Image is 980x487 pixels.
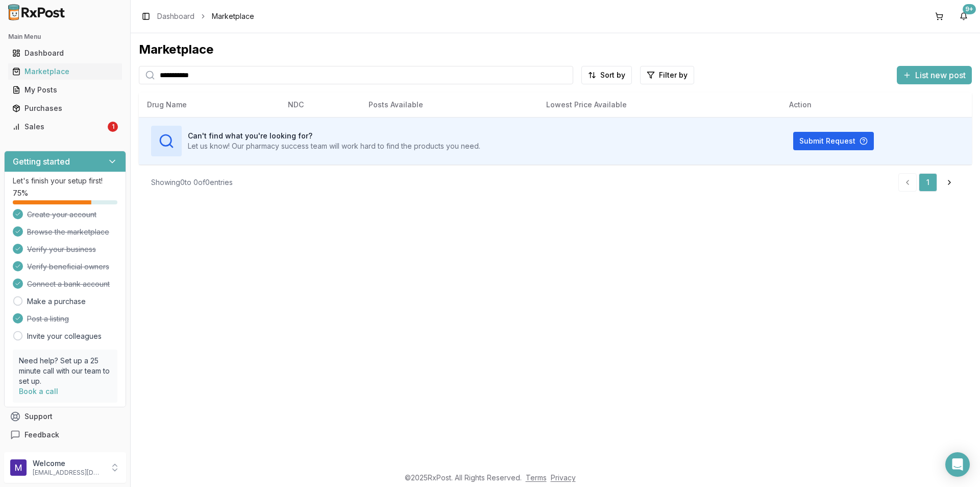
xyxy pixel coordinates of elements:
button: Sales1 [4,119,126,135]
span: Connect a bank account [27,279,110,289]
div: Open Intercom Messenger [945,452,970,477]
a: Dashboard [8,44,122,62]
a: Terms [526,473,547,482]
nav: pagination [898,173,960,192]
span: Marketplace [212,11,254,21]
a: Invite your colleagues [27,331,102,341]
th: Posts Available [360,92,538,117]
img: RxPost Logo [4,4,69,20]
div: 1 [108,122,118,132]
th: Lowest Price Available [538,92,781,117]
button: Purchases [4,100,126,117]
p: Need help? Set up a 25 minute call with our team to set up. [19,356,111,386]
a: Go to next page [939,173,960,192]
a: 1 [919,173,937,192]
button: Feedback [4,426,126,444]
div: Marketplace [139,41,972,58]
span: Post a listing [27,314,69,324]
div: Purchases [12,103,118,113]
th: NDC [280,92,360,117]
p: Welcome [33,458,104,469]
a: Purchases [8,99,122,118]
button: Submit Request [793,132,874,150]
p: [EMAIL_ADDRESS][DOMAIN_NAME] [33,469,104,477]
span: List new post [915,69,966,81]
p: Let us know! Our pharmacy success team will work hard to find the products you need. [188,141,480,151]
span: Filter by [659,70,688,80]
span: Feedback [24,430,59,440]
div: 9+ [963,4,976,14]
a: Sales1 [8,118,122,136]
p: Let's finish your setup first! [13,176,117,186]
button: List new post [897,66,972,84]
button: My Posts [4,82,126,98]
button: Support [4,407,126,426]
a: Make a purchase [27,296,86,307]
span: Sort by [600,70,625,80]
a: Book a call [19,387,58,396]
div: Showing 0 to 0 of 0 entries [151,177,233,188]
button: 9+ [955,8,972,25]
button: Marketplace [4,63,126,80]
span: Verify beneficial owners [27,262,109,272]
div: Sales [12,122,106,132]
div: Marketplace [12,66,118,77]
img: User avatar [10,459,27,476]
a: My Posts [8,81,122,99]
a: Privacy [551,473,576,482]
th: Action [781,92,972,117]
th: Drug Name [139,92,280,117]
button: Dashboard [4,45,126,61]
div: Dashboard [12,48,118,58]
span: 75 % [13,188,28,198]
span: Create your account [27,210,96,220]
button: Sort by [581,66,632,84]
button: Filter by [640,66,694,84]
span: Browse the marketplace [27,227,109,237]
h3: Getting started [13,155,70,168]
nav: breadcrumb [157,11,254,21]
h2: Main Menu [8,33,122,41]
a: Dashboard [157,11,194,21]
div: My Posts [12,85,118,95]
a: List new post [897,71,972,81]
span: Verify your business [27,244,96,254]
a: Marketplace [8,62,122,81]
h3: Can't find what you're looking for? [188,131,480,141]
